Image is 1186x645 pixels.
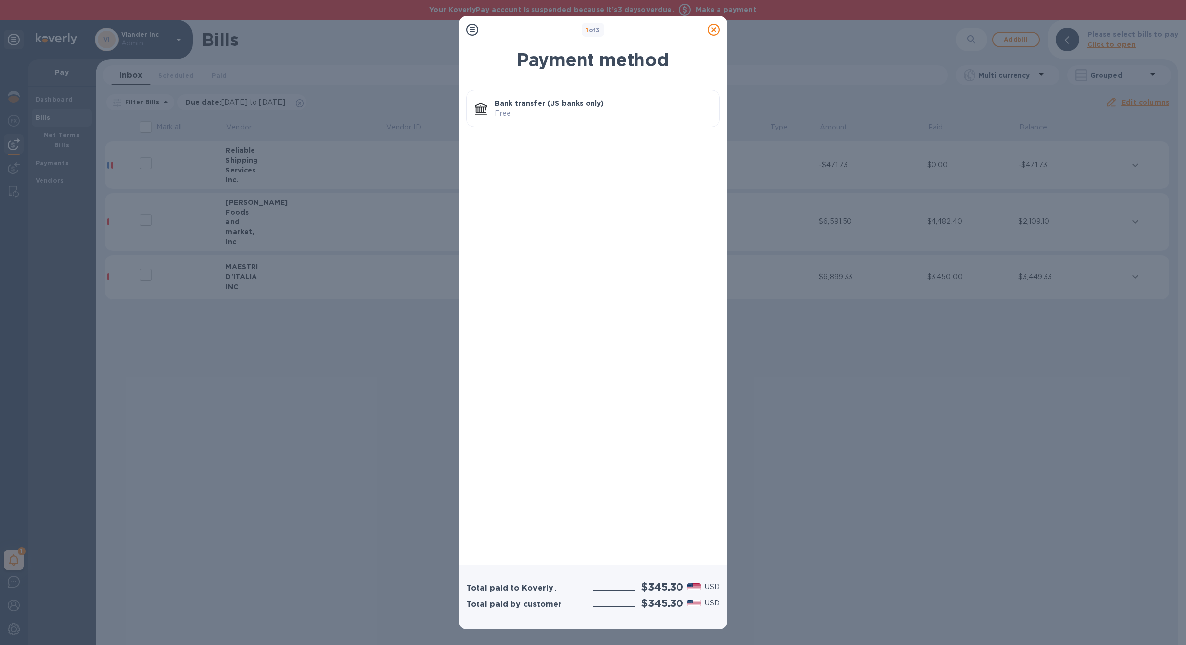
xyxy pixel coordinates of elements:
img: USD [687,600,701,606]
b: of 3 [586,26,600,34]
p: Bank transfer (US banks only) [495,98,711,108]
h3: Total paid to Koverly [466,584,553,593]
p: Free [495,108,711,119]
h3: Total paid by customer [466,600,562,609]
p: USD [705,598,720,608]
img: USD [687,583,701,590]
h2: $345.30 [641,597,683,609]
h1: Payment method [466,49,720,70]
p: USD [705,582,720,592]
span: 1 [586,26,588,34]
h2: $345.30 [641,581,683,593]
